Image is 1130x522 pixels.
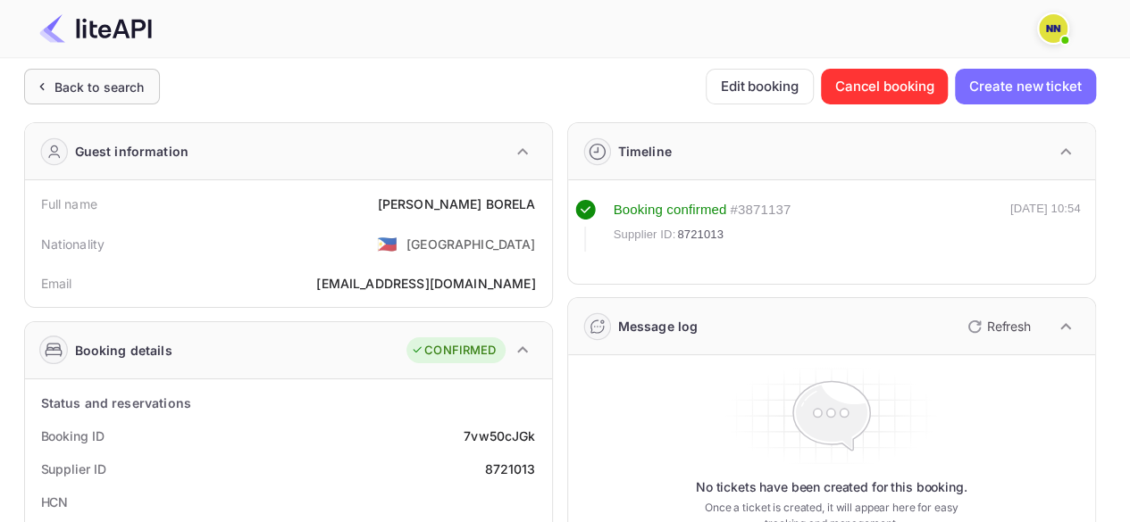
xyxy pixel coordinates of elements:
div: [PERSON_NAME] BORELA [377,195,535,213]
div: [EMAIL_ADDRESS][DOMAIN_NAME] [316,274,535,293]
div: Nationality [41,235,105,253]
p: No tickets have been created for this booking. [696,478,967,496]
button: Edit booking [706,69,814,104]
div: [DATE] 10:54 [1010,200,1081,252]
div: HCN [41,493,69,511]
div: CONFIRMED [411,342,496,360]
div: Guest information [75,142,189,161]
div: Status and reservations [41,394,191,412]
span: United States [377,228,398,260]
img: LiteAPI Logo [39,14,152,43]
div: Booking confirmed [614,200,727,220]
button: Cancel booking [821,69,949,104]
span: 8721013 [677,226,724,244]
div: 8721013 [484,460,535,478]
div: Timeline [618,142,672,161]
div: Supplier ID [41,460,106,478]
div: Email [41,274,72,293]
span: Supplier ID: [614,226,676,244]
img: N/A N/A [1039,14,1067,43]
div: Back to search [54,78,145,96]
div: # 3871137 [730,200,791,220]
div: [GEOGRAPHIC_DATA] [406,235,536,253]
div: Message log [618,317,699,336]
div: Booking details [75,341,172,360]
button: Create new ticket [955,69,1095,104]
div: Full name [41,195,97,213]
p: Refresh [987,317,1031,336]
div: 7vw50cJGk [464,427,535,445]
button: Refresh [957,312,1038,341]
div: Booking ID [41,427,105,445]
